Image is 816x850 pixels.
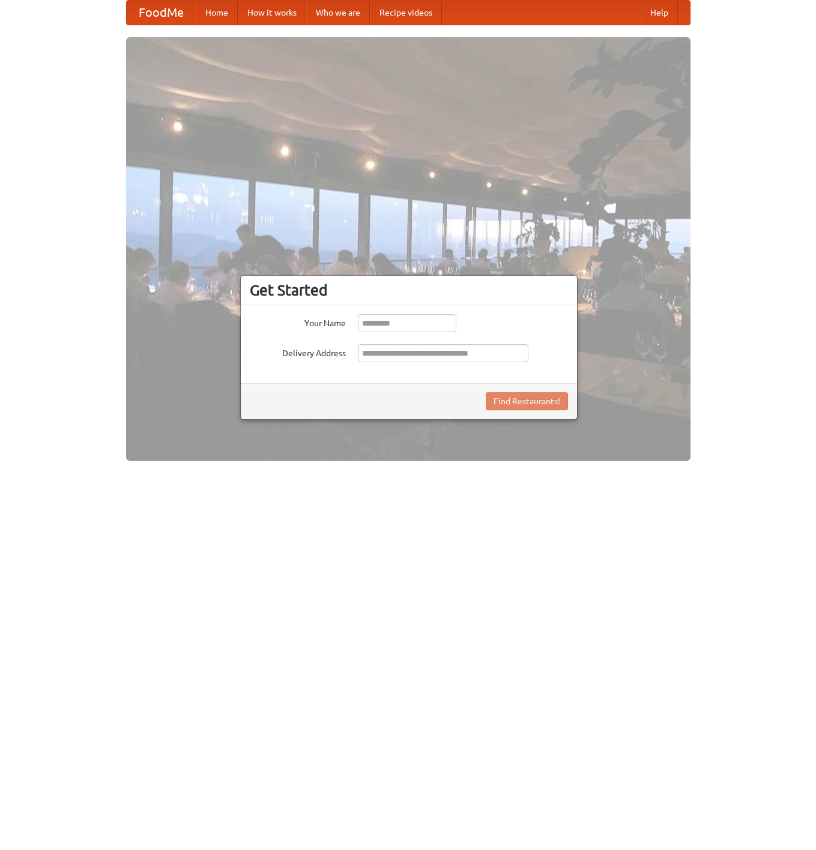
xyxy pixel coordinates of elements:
[196,1,238,25] a: Home
[250,344,346,359] label: Delivery Address
[238,1,306,25] a: How it works
[370,1,442,25] a: Recipe videos
[306,1,370,25] a: Who we are
[641,1,678,25] a: Help
[486,392,568,410] button: Find Restaurants!
[127,1,196,25] a: FoodMe
[250,281,568,299] h3: Get Started
[250,314,346,329] label: Your Name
